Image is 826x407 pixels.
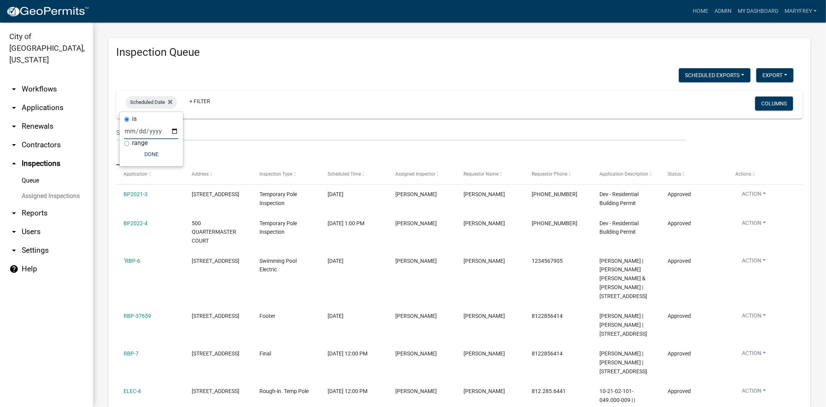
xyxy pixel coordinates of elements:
i: arrow_drop_down [9,122,19,131]
span: mary [464,350,505,357]
i: arrow_drop_down [9,103,19,112]
span: Requestor Phone [532,171,567,177]
a: BP2021-3 [124,191,148,197]
span: Approved [668,350,691,357]
span: Scheduled Date [130,99,165,105]
span: Approved [668,313,691,319]
a: Admin [711,4,735,19]
h3: Inspection Queue [116,46,803,59]
span: Requestor Name [464,171,498,177]
button: Export [756,68,793,82]
span: 317-798-8733 [532,191,577,197]
a: "RBP-6 [124,258,140,264]
span: Scheduled Time [328,171,361,177]
span: 1404 PLANK ROAD [192,313,239,319]
a: ELEC-4 [124,388,141,394]
label: range [132,140,148,146]
span: 1234567905 [532,258,563,264]
datatable-header-cell: Status [660,165,728,184]
datatable-header-cell: Requestor Phone [524,165,592,184]
span: 8122856414 [532,350,563,357]
span: Nate Hock | hock Nate | 1404 PLANK ROAD [599,350,647,374]
span: Temporary Pole Inspection [259,220,297,235]
input: Search for inspections [116,125,686,141]
a: Data [116,141,138,166]
div: [DATE] [328,190,381,199]
div: [DATE] 12:00 PM [328,387,381,396]
span: Mary Frey [396,388,437,394]
i: arrow_drop_down [9,85,19,94]
span: Assigned Inspector [396,171,436,177]
label: is [132,116,137,122]
datatable-header-cell: Scheduled Time [320,165,388,184]
span: Dev - Residential Building Permit [599,191,639,206]
i: arrow_drop_down [9,209,19,218]
i: arrow_drop_down [9,246,19,255]
span: Shawn [396,220,437,226]
a: MaryFrey [781,4,820,19]
button: Columns [755,97,793,110]
button: Action [736,219,772,230]
span: Barry [464,191,505,197]
span: Status [668,171,681,177]
a: Home [690,4,711,19]
button: Action [736,387,772,398]
span: Mike Kruer [396,313,437,319]
span: Chad Reischl [396,191,437,197]
datatable-header-cell: Inspection Type [252,165,320,184]
i: help [9,264,19,274]
span: 10-21-02-101-049.000-009 | | [599,388,635,403]
span: Application [124,171,148,177]
div: [DATE] 1:00 PM [328,219,381,228]
button: Action [736,312,772,323]
i: arrow_drop_up [9,159,19,168]
span: Approved [668,220,691,226]
span: Approved [668,191,691,197]
span: Approved [668,388,691,394]
span: 1404 PLANK ROAD [192,350,239,357]
datatable-header-cell: Application [116,165,184,184]
button: Scheduled Exports [679,68,750,82]
span: mary [464,220,505,226]
span: Swimming Pool Electric [259,258,297,273]
span: Barry [464,258,505,264]
datatable-header-cell: Address [184,165,252,184]
span: Actions [736,171,752,177]
span: 8122856414 [532,313,563,319]
span: 929 COURT AVENUE EAST [192,258,239,264]
span: Nate Hock | Hock Nate | 1404 PLANK ROAD [599,313,647,337]
span: Mike Kruer [396,350,437,357]
span: Inspection Type [259,171,292,177]
span: 208 RIVERSIDE DRIVE, WEST [192,191,239,197]
span: 812 285 6414 [532,220,577,226]
datatable-header-cell: Assigned Inspector [388,165,456,184]
button: Action [736,257,772,268]
div: [DATE] [328,312,381,321]
button: Action [736,190,772,201]
span: Application Description [599,171,648,177]
div: [DATE] [328,257,381,266]
span: 3517 EDGEWOOD VILLAGE DRIVE [192,388,239,394]
a: BP2022-4 [124,220,148,226]
span: Final [259,350,271,357]
span: Temporary Pole Inspection [259,191,297,206]
i: arrow_drop_down [9,227,19,236]
span: Approved [668,258,691,264]
span: mary [464,313,505,319]
span: Chris Nokes | Nokes Christopher Robert & Ashley | 929 COURT AVENUE EAST [599,258,647,299]
span: mary [464,388,505,394]
datatable-header-cell: Requestor Name [456,165,524,184]
datatable-header-cell: Application Description [592,165,660,184]
a: RBP-7 [124,350,139,357]
i: arrow_drop_down [9,140,19,150]
span: 812.285.6441 [532,388,566,394]
span: 500 QUARTERMASTER COURT [192,220,236,244]
button: Done [124,147,179,161]
div: [DATE] 12:00 PM [328,349,381,358]
span: Rough-in. Temp Pole [259,388,309,394]
button: Action [736,349,772,360]
datatable-header-cell: Actions [728,165,796,184]
span: Footer [259,313,275,319]
a: My Dashboard [735,4,781,19]
span: Dev - Residential Building Permit [599,220,639,235]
